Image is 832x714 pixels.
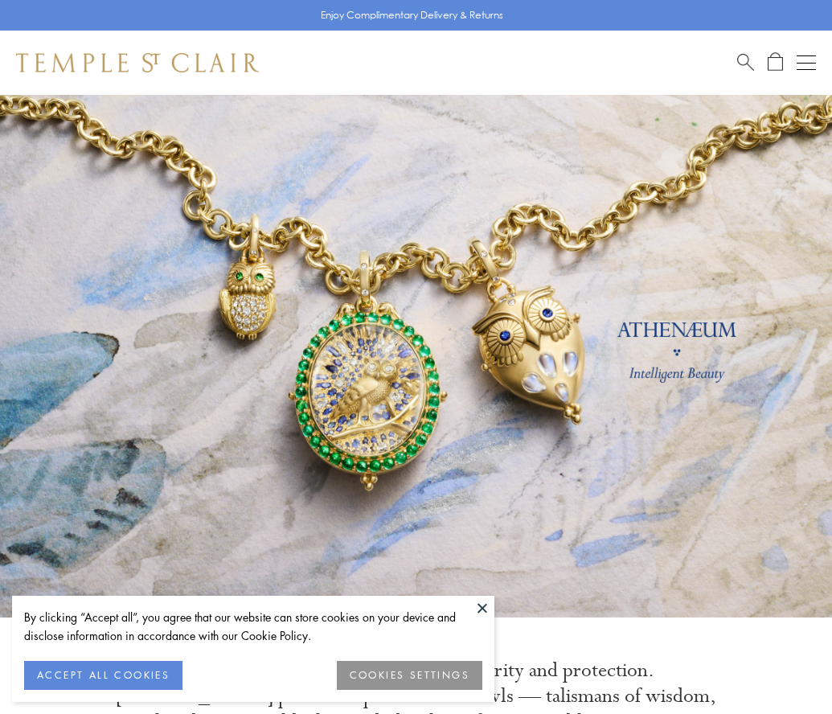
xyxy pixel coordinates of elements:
[737,52,754,72] a: Search
[797,53,816,72] button: Open navigation
[24,661,182,690] button: ACCEPT ALL COOKIES
[16,53,259,72] img: Temple St. Clair
[321,7,503,23] p: Enjoy Complimentary Delivery & Returns
[768,52,783,72] a: Open Shopping Bag
[337,661,482,690] button: COOKIES SETTINGS
[24,608,482,645] div: By clicking “Accept all”, you agree that our website can store cookies on your device and disclos...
